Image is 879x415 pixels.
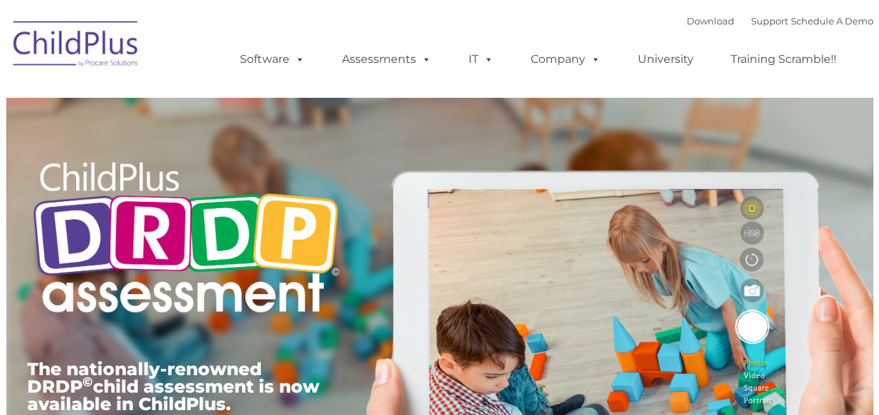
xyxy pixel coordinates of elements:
a: IT [455,45,508,73]
a: Software [226,45,319,73]
font: | [687,15,873,27]
a: Schedule A Demo [791,15,873,27]
a: Support [751,15,788,27]
img: ChildPlus by Procare Solutions [6,11,146,81]
span: The nationally-renowned DRDP child assessment is now available in ChildPlus. [27,358,320,414]
img: Copyright - DRDP Logo Light [27,143,345,336]
a: Download [687,15,734,27]
a: Training Scramble!! [717,45,850,73]
sup: © [83,374,93,390]
a: University [624,45,708,73]
a: Company [517,45,615,73]
a: Assessments [328,45,445,73]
